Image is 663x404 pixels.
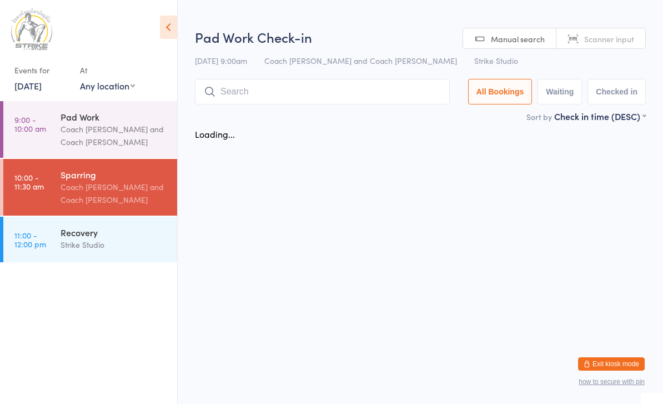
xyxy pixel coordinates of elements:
[14,61,69,79] div: Events for
[3,159,177,216] a: 10:00 -11:30 amSparringCoach [PERSON_NAME] and Coach [PERSON_NAME]
[3,101,177,158] a: 9:00 -10:00 amPad WorkCoach [PERSON_NAME] and Coach [PERSON_NAME]
[11,8,52,50] img: Strike Studio
[61,123,168,148] div: Coach [PERSON_NAME] and Coach [PERSON_NAME]
[61,238,168,251] div: Strike Studio
[195,128,235,140] div: Loading...
[195,28,646,46] h2: Pad Work Check-in
[80,61,135,79] div: At
[579,378,645,386] button: how to secure with pin
[587,79,646,104] button: Checked in
[584,33,634,44] span: Scanner input
[554,110,646,122] div: Check in time (DESC)
[80,79,135,92] div: Any location
[195,55,247,66] span: [DATE] 9:00am
[468,79,533,104] button: All Bookings
[14,173,44,191] time: 10:00 - 11:30 am
[491,33,545,44] span: Manual search
[14,79,42,92] a: [DATE]
[14,231,46,248] time: 11:00 - 12:00 pm
[61,226,168,238] div: Recovery
[14,115,46,133] time: 9:00 - 10:00 am
[264,55,457,66] span: Coach [PERSON_NAME] and Coach [PERSON_NAME]
[195,79,450,104] input: Search
[61,181,168,206] div: Coach [PERSON_NAME] and Coach [PERSON_NAME]
[538,79,582,104] button: Waiting
[526,111,552,122] label: Sort by
[61,111,168,123] div: Pad Work
[61,168,168,181] div: Sparring
[474,55,518,66] span: Strike Studio
[3,217,177,262] a: 11:00 -12:00 pmRecoveryStrike Studio
[578,357,645,371] button: Exit kiosk mode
